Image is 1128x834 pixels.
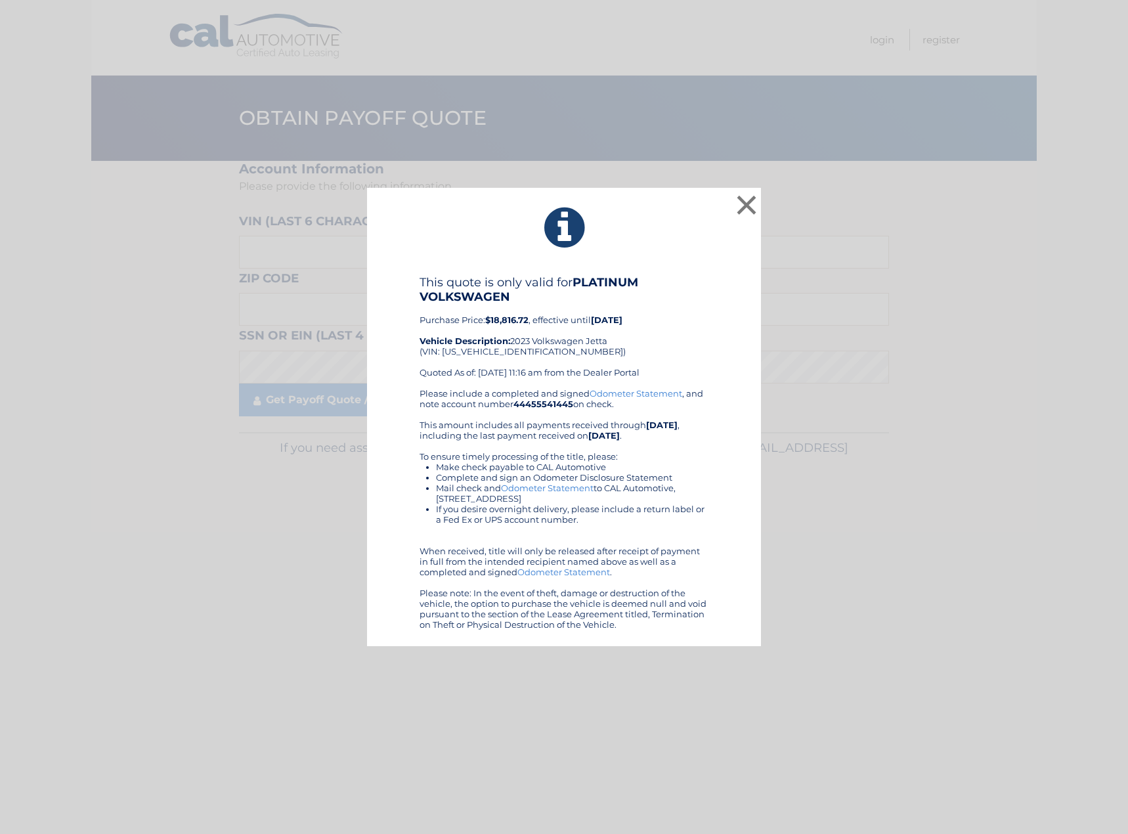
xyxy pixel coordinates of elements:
[436,483,708,504] li: Mail check and to CAL Automotive, [STREET_ADDRESS]
[436,472,708,483] li: Complete and sign an Odometer Disclosure Statement
[646,420,678,430] b: [DATE]
[436,462,708,472] li: Make check payable to CAL Automotive
[420,275,708,304] h4: This quote is only valid for
[517,567,610,577] a: Odometer Statement
[436,504,708,525] li: If you desire overnight delivery, please include a return label or a Fed Ex or UPS account number.
[420,336,510,346] strong: Vehicle Description:
[420,388,708,630] div: Please include a completed and signed , and note account number on check. This amount includes al...
[733,192,760,218] button: ×
[501,483,594,493] a: Odometer Statement
[420,275,708,388] div: Purchase Price: , effective until 2023 Volkswagen Jetta (VIN: [US_VEHICLE_IDENTIFICATION_NUMBER])...
[590,388,682,399] a: Odometer Statement
[591,315,622,325] b: [DATE]
[420,275,638,304] b: PLATINUM VOLKSWAGEN
[588,430,620,441] b: [DATE]
[485,315,529,325] b: $18,816.72
[513,399,573,409] b: 44455541445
